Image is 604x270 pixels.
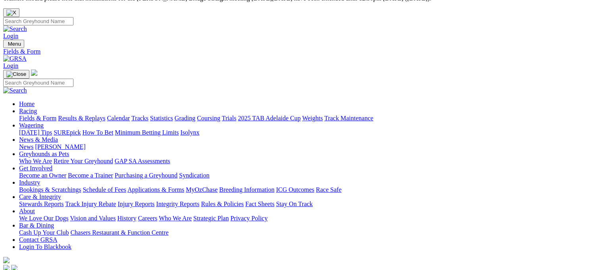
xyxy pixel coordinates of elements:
a: Login To Blackbook [19,243,71,250]
img: Search [3,25,27,33]
a: Wagering [19,122,44,129]
a: Login [3,62,18,69]
a: [PERSON_NAME] [35,143,85,150]
a: GAP SA Assessments [115,158,170,164]
a: Integrity Reports [156,201,199,207]
a: Login [3,33,18,39]
a: Contact GRSA [19,236,57,243]
a: About [19,208,35,214]
a: Stay On Track [276,201,313,207]
a: Racing [19,108,37,114]
a: Bar & Dining [19,222,54,229]
a: Trials [222,115,236,121]
a: Purchasing a Greyhound [115,172,178,179]
a: News [19,143,33,150]
a: Care & Integrity [19,193,61,200]
div: Racing [19,115,601,122]
a: We Love Our Dogs [19,215,68,222]
a: Careers [138,215,157,222]
div: Care & Integrity [19,201,601,208]
a: MyOzChase [186,186,218,193]
img: GRSA [3,55,27,62]
a: Chasers Restaurant & Function Centre [70,229,168,236]
a: Applications & Forms [127,186,184,193]
img: X [6,10,16,16]
a: SUREpick [54,129,81,136]
a: Track Maintenance [324,115,373,121]
a: ICG Outcomes [276,186,314,193]
a: History [117,215,136,222]
input: Search [3,17,73,25]
a: Injury Reports [118,201,154,207]
a: Tracks [131,115,149,121]
a: Calendar [107,115,130,121]
a: Privacy Policy [230,215,268,222]
a: Home [19,100,35,107]
a: Retire Your Greyhound [54,158,113,164]
a: Industry [19,179,40,186]
input: Search [3,79,73,87]
a: Minimum Betting Limits [115,129,179,136]
a: Weights [302,115,323,121]
a: Fields & Form [19,115,56,121]
button: Close [3,8,19,17]
img: Search [3,87,27,94]
a: Become an Owner [19,172,66,179]
a: Who We Are [159,215,192,222]
a: Breeding Information [219,186,274,193]
div: About [19,215,601,222]
a: Get Involved [19,165,52,172]
a: Isolynx [180,129,199,136]
a: Cash Up Your Club [19,229,69,236]
a: 2025 TAB Adelaide Cup [238,115,301,121]
a: Schedule of Fees [83,186,126,193]
a: News & Media [19,136,58,143]
img: logo-grsa-white.png [3,257,10,263]
a: Statistics [150,115,173,121]
span: Menu [8,41,21,47]
a: Coursing [197,115,220,121]
div: Get Involved [19,172,601,179]
a: Bookings & Scratchings [19,186,81,193]
a: Track Injury Rebate [65,201,116,207]
button: Toggle navigation [3,40,24,48]
a: Rules & Policies [201,201,244,207]
a: Fields & Form [3,48,601,55]
a: How To Bet [83,129,114,136]
a: Greyhounds as Pets [19,150,69,157]
div: Industry [19,186,601,193]
a: Who We Are [19,158,52,164]
div: Greyhounds as Pets [19,158,601,165]
div: Bar & Dining [19,229,601,236]
div: Wagering [19,129,601,136]
a: Grading [175,115,195,121]
img: Close [6,71,26,77]
a: Become a Trainer [68,172,113,179]
a: Fact Sheets [245,201,274,207]
a: Strategic Plan [193,215,229,222]
div: News & Media [19,143,601,150]
button: Toggle navigation [3,70,29,79]
img: logo-grsa-white.png [31,69,37,76]
a: [DATE] Tips [19,129,52,136]
a: Vision and Values [70,215,116,222]
a: Stewards Reports [19,201,64,207]
a: Results & Replays [58,115,105,121]
a: Syndication [179,172,209,179]
a: Race Safe [316,186,341,193]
